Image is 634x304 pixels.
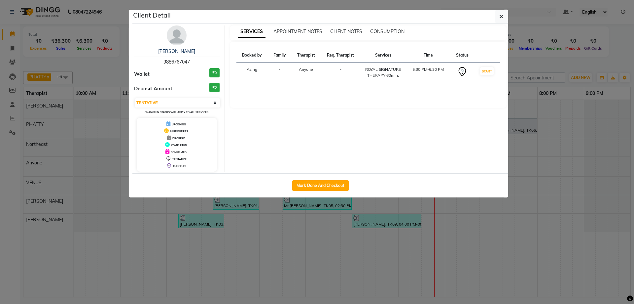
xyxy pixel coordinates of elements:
[406,48,451,63] th: Time
[291,48,321,63] th: Therapist
[163,59,190,65] span: 9886767047
[268,63,291,83] td: -
[330,28,362,34] span: CLIENT NOTES
[209,83,220,92] h3: ₹0
[236,63,268,83] td: Asing
[480,67,494,75] button: START
[370,28,405,34] span: CONSUMPTION
[406,63,451,83] td: 5:30 PM-6:30 PM
[299,67,313,72] span: Anyone
[145,110,209,114] small: Change in status will apply to all services.
[273,28,322,34] span: APPOINTMENT NOTES
[171,151,187,154] span: CONFIRMED
[167,25,187,45] img: avatar
[451,48,474,63] th: Status
[365,66,402,78] div: ROYAL SIGNATURE THERAPY 60min.
[172,137,185,140] span: DROPPED
[321,63,361,83] td: -
[238,26,265,38] span: SERVICES
[171,144,187,147] span: COMPLETED
[209,68,220,78] h3: ₹0
[158,48,195,54] a: [PERSON_NAME]
[133,10,171,20] h5: Client Detail
[173,164,186,168] span: CHECK-IN
[268,48,291,63] th: Family
[134,85,172,93] span: Deposit Amount
[172,123,186,126] span: UPCOMING
[134,70,150,78] span: Wallet
[170,130,188,133] span: IN PROGRESS
[236,48,268,63] th: Booked by
[172,157,187,161] span: TENTATIVE
[361,48,406,63] th: Services
[292,180,349,191] button: Mark Done And Checkout
[321,48,361,63] th: Req. Therapist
